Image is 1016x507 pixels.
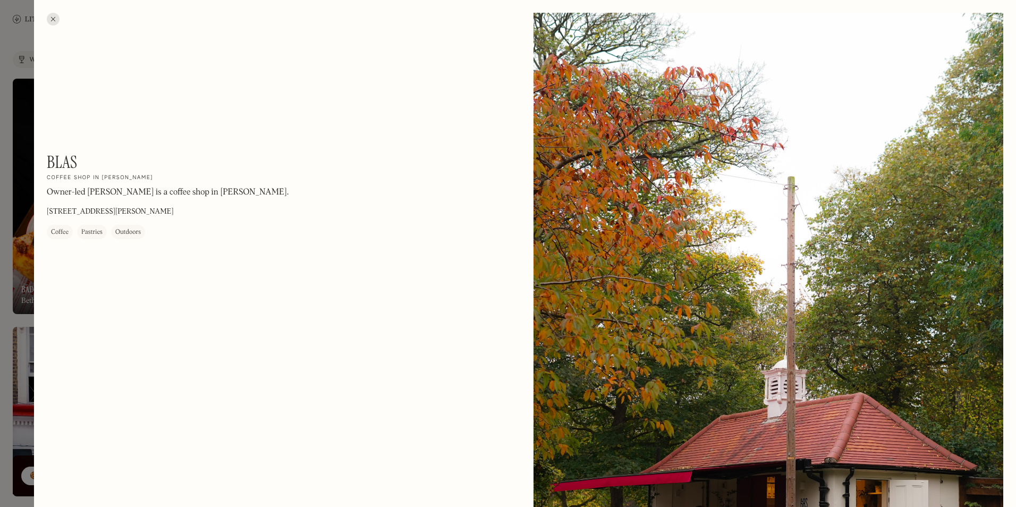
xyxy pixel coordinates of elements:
[81,227,103,238] div: Pastries
[47,175,153,182] h2: Coffee shop in [PERSON_NAME]
[51,227,69,238] div: Coffee
[47,207,174,218] p: [STREET_ADDRESS][PERSON_NAME]
[47,152,78,172] h1: Blas
[47,187,289,199] p: Owner-led [PERSON_NAME] is a coffee shop in [PERSON_NAME].
[115,227,141,238] div: Outdoors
